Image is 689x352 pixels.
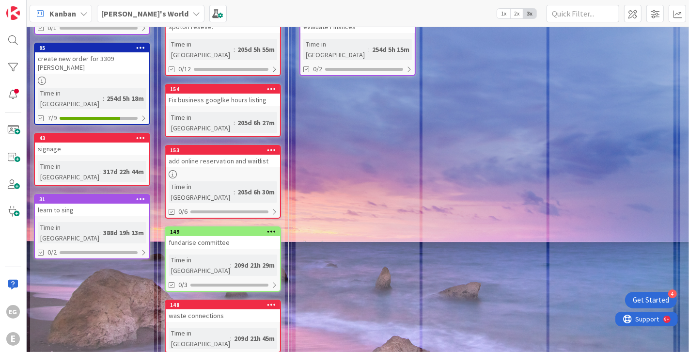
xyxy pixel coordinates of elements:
div: 149 [170,228,280,235]
div: 95 [35,44,149,52]
div: 31 [39,196,149,203]
div: 205d 6h 30m [235,187,277,197]
span: 3x [523,9,536,18]
span: Kanban [49,8,76,19]
div: 205d 5h 55m [235,44,277,55]
div: Time in [GEOGRAPHIC_DATA] [169,112,234,133]
div: Time in [GEOGRAPHIC_DATA] [169,39,234,60]
span: : [99,166,101,177]
div: 209d 21h 29m [232,260,277,271]
div: waste connections [166,309,280,322]
div: 95 [39,45,149,51]
div: learn to sing [35,204,149,216]
span: : [234,117,235,128]
span: : [230,333,232,344]
span: : [103,93,104,104]
span: : [234,44,235,55]
span: : [234,187,235,197]
div: 149fundarise committee [166,227,280,249]
span: 0/12 [178,64,191,74]
span: : [99,227,101,238]
div: Time in [GEOGRAPHIC_DATA] [169,181,234,203]
span: 0/6 [178,207,188,217]
div: Get Started [633,295,669,305]
div: 154Fix business googlke hours listing [166,85,280,106]
div: 9+ [49,4,54,12]
div: add online reservation and waitlist [166,155,280,167]
div: 148 [170,302,280,308]
div: 95create new order for 3309 [PERSON_NAME] [35,44,149,74]
div: 388d 19h 13m [101,227,146,238]
div: 43 [35,134,149,143]
div: 31 [35,195,149,204]
div: 4 [668,289,677,298]
span: : [368,44,370,55]
div: 254d 5h 18m [104,93,146,104]
span: 2x [510,9,523,18]
span: 7/9 [47,113,57,123]
span: 1x [497,9,510,18]
div: spoton reseve. [166,20,280,33]
div: Time in [GEOGRAPHIC_DATA] [38,161,99,182]
div: 154 [170,86,280,93]
div: fundarise committee [166,236,280,249]
div: Time in [GEOGRAPHIC_DATA] [38,88,103,109]
span: 0/2 [47,247,57,257]
div: 148 [166,301,280,309]
div: 153 [170,147,280,154]
span: 0/1 [47,23,57,33]
div: EG [6,305,20,319]
div: 205d 6h 27m [235,117,277,128]
span: 0/2 [313,64,322,74]
img: Visit kanbanzone.com [6,6,20,20]
div: signage [35,143,149,155]
div: 43 [39,135,149,142]
div: 153 [166,146,280,155]
div: Open Get Started checklist, remaining modules: 4 [625,292,677,308]
div: 149 [166,227,280,236]
div: Time in [GEOGRAPHIC_DATA] [169,255,230,276]
div: Time in [GEOGRAPHIC_DATA] [38,222,99,243]
div: 43signage [35,134,149,155]
div: 154 [166,85,280,94]
div: evaluate Finances [300,20,415,33]
div: Time in [GEOGRAPHIC_DATA] [303,39,368,60]
div: Fix business googlke hours listing [166,94,280,106]
div: 317d 22h 44m [101,166,146,177]
b: [PERSON_NAME]'s World [101,9,188,18]
input: Quick Filter... [547,5,619,22]
div: 209d 21h 45m [232,333,277,344]
div: E [6,332,20,346]
div: 254d 5h 15m [370,44,412,55]
div: 153add online reservation and waitlist [166,146,280,167]
span: 0/3 [178,280,188,290]
span: : [230,260,232,271]
div: 148waste connections [166,301,280,322]
div: 31learn to sing [35,195,149,216]
div: create new order for 3309 [PERSON_NAME] [35,52,149,74]
span: Support [20,1,44,13]
div: Time in [GEOGRAPHIC_DATA] [169,328,230,349]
